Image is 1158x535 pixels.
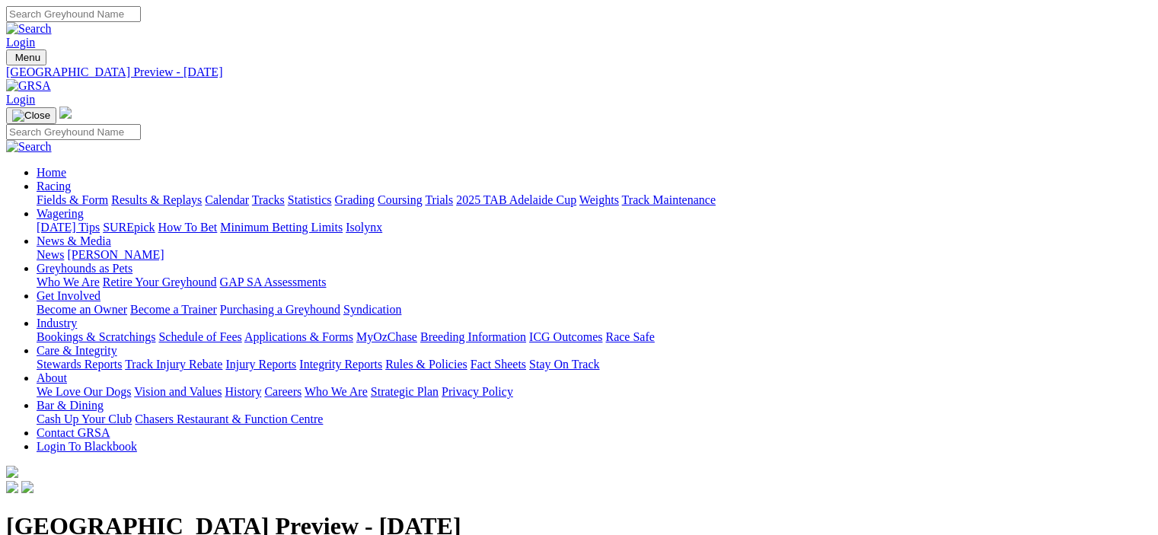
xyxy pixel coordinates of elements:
a: Fact Sheets [471,358,526,371]
a: Purchasing a Greyhound [220,303,340,316]
a: Login [6,93,35,106]
a: History [225,385,261,398]
a: Fields & Form [37,193,108,206]
img: Close [12,110,50,122]
a: [GEOGRAPHIC_DATA] Preview - [DATE] [6,65,1152,79]
a: Home [37,166,66,179]
a: Track Injury Rebate [125,358,222,371]
a: Trials [425,193,453,206]
a: Injury Reports [225,358,296,371]
a: Stewards Reports [37,358,122,371]
a: Privacy Policy [442,385,513,398]
div: Wagering [37,221,1152,234]
a: [PERSON_NAME] [67,248,164,261]
img: GRSA [6,79,51,93]
img: facebook.svg [6,481,18,493]
a: Bar & Dining [37,399,104,412]
img: logo-grsa-white.png [59,107,72,119]
img: logo-grsa-white.png [6,466,18,478]
a: Greyhounds as Pets [37,262,132,275]
a: Stay On Track [529,358,599,371]
a: Wagering [37,207,84,220]
a: 2025 TAB Adelaide Cup [456,193,576,206]
a: Become an Owner [37,303,127,316]
a: Cash Up Your Club [37,412,132,425]
button: Toggle navigation [6,107,56,124]
a: Track Maintenance [622,193,716,206]
a: Isolynx [346,221,382,234]
a: SUREpick [103,221,155,234]
a: Coursing [378,193,423,206]
a: Statistics [288,193,332,206]
a: [DATE] Tips [37,221,100,234]
input: Search [6,124,141,140]
a: Schedule of Fees [158,330,241,343]
a: Industry [37,317,77,330]
a: Applications & Forms [244,330,353,343]
a: How To Bet [158,221,218,234]
a: Bookings & Scratchings [37,330,155,343]
a: Vision and Values [134,385,222,398]
a: MyOzChase [356,330,417,343]
span: Menu [15,52,40,63]
a: Syndication [343,303,401,316]
div: Care & Integrity [37,358,1152,371]
a: Become a Trainer [130,303,217,316]
a: Grading [335,193,375,206]
div: News & Media [37,248,1152,262]
a: News & Media [37,234,111,247]
div: Racing [37,193,1152,207]
a: Get Involved [37,289,100,302]
a: GAP SA Assessments [220,275,327,288]
a: Care & Integrity [37,344,117,357]
a: Minimum Betting Limits [220,221,343,234]
div: Get Involved [37,303,1152,317]
div: Greyhounds as Pets [37,275,1152,289]
a: Careers [264,385,301,398]
div: Industry [37,330,1152,344]
div: Bar & Dining [37,412,1152,426]
a: Retire Your Greyhound [103,275,217,288]
a: Login To Blackbook [37,440,137,453]
img: Search [6,22,52,36]
a: News [37,248,64,261]
a: Who We Are [37,275,100,288]
a: Who We Are [305,385,368,398]
a: ICG Outcomes [529,330,602,343]
a: Breeding Information [420,330,526,343]
a: Weights [579,193,619,206]
a: About [37,371,67,384]
a: Integrity Reports [299,358,382,371]
a: We Love Our Dogs [37,385,131,398]
div: About [37,385,1152,399]
button: Toggle navigation [6,49,46,65]
a: Race Safe [605,330,654,343]
a: Chasers Restaurant & Function Centre [135,412,323,425]
a: Contact GRSA [37,426,110,439]
a: Calendar [205,193,249,206]
a: Results & Replays [111,193,202,206]
a: Login [6,36,35,49]
a: Rules & Policies [385,358,467,371]
img: Search [6,140,52,154]
a: Racing [37,180,71,193]
input: Search [6,6,141,22]
a: Tracks [252,193,285,206]
a: Strategic Plan [371,385,439,398]
img: twitter.svg [21,481,33,493]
